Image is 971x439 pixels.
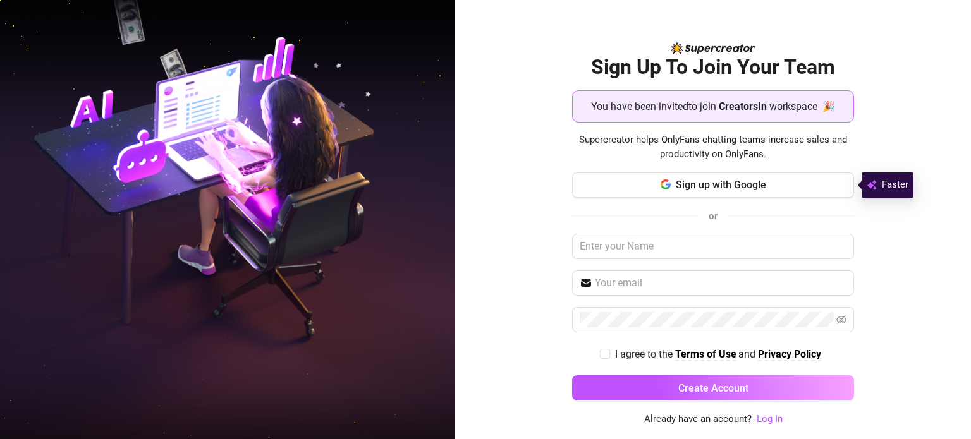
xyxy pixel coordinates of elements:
span: You have been invited to join [591,99,716,114]
strong: Privacy Policy [758,348,821,360]
span: workspace 🎉 [769,99,835,114]
span: eye-invisible [836,315,846,325]
strong: Terms of Use [675,348,736,360]
span: Supercreator helps OnlyFans chatting teams increase sales and productivity on OnlyFans. [572,133,854,162]
span: and [738,348,758,360]
img: svg%3e [867,177,877,193]
span: Sign up with Google [676,179,766,191]
img: logo-BBDzfeDw.svg [671,42,755,54]
input: Enter your Name [572,234,854,259]
a: Terms of Use [675,348,736,361]
button: Sign up with Google [572,172,854,198]
strong: CreatorsIn [719,100,767,112]
span: Faster [882,177,908,193]
span: Already have an account? [644,412,752,427]
h2: Sign Up To Join Your Team [572,54,854,80]
input: Your email [595,275,846,291]
a: Privacy Policy [758,348,821,361]
button: Create Account [572,375,854,400]
span: I agree to the [615,348,675,360]
a: Log In [757,412,783,427]
span: Create Account [678,382,748,394]
span: or [709,210,718,222]
a: Log In [757,413,783,424]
